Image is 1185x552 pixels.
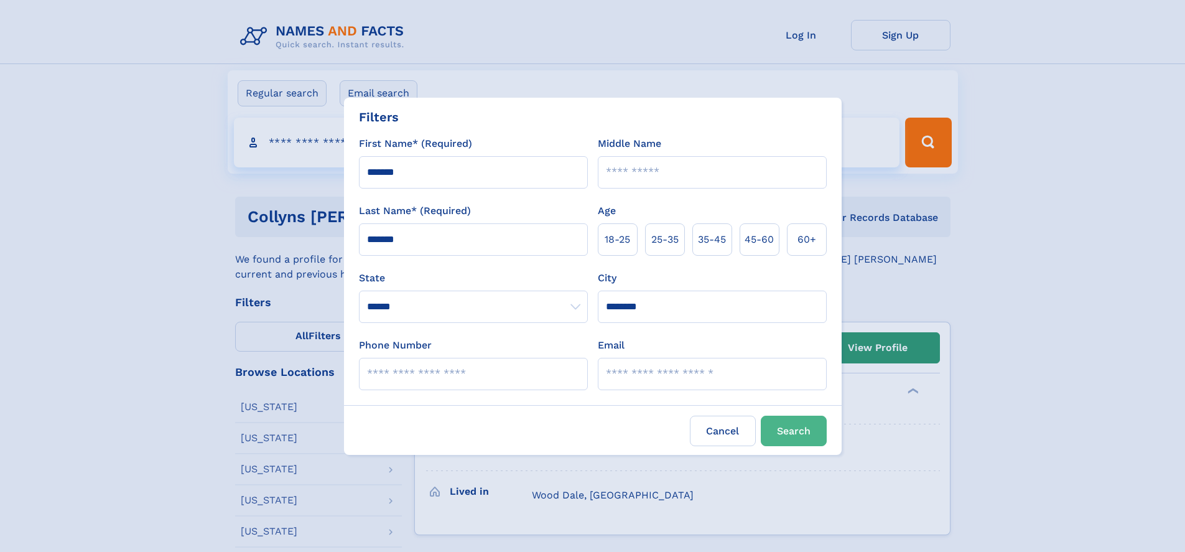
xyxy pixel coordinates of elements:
[359,271,588,286] label: State
[359,108,399,126] div: Filters
[359,203,471,218] label: Last Name* (Required)
[690,416,756,446] label: Cancel
[745,232,774,247] span: 45‑60
[359,136,472,151] label: First Name* (Required)
[797,232,816,247] span: 60+
[605,232,630,247] span: 18‑25
[761,416,827,446] button: Search
[359,338,432,353] label: Phone Number
[698,232,726,247] span: 35‑45
[598,338,625,353] label: Email
[598,271,616,286] label: City
[598,136,661,151] label: Middle Name
[598,203,616,218] label: Age
[651,232,679,247] span: 25‑35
